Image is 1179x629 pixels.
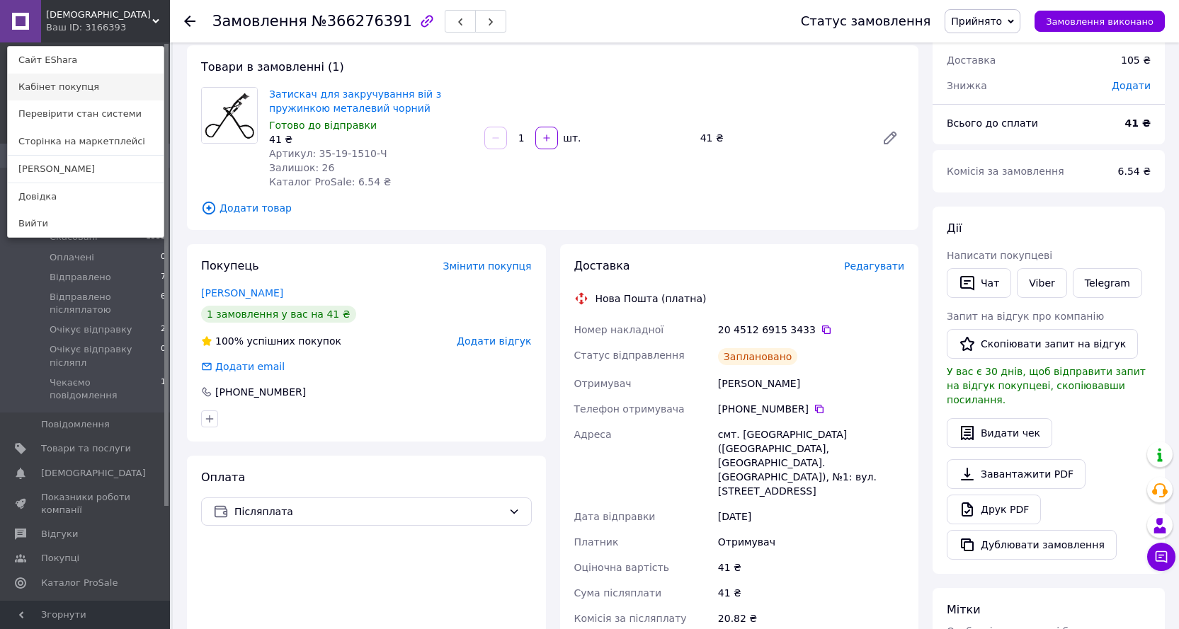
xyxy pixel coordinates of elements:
span: 100% [215,335,244,347]
span: Знижка [947,80,987,91]
span: У вас є 30 днів, щоб відправити запит на відгук покупцеві, скопіювавши посилання. [947,366,1146,405]
div: [DATE] [715,504,907,529]
a: Вийти [8,210,164,237]
span: Всього до сплати [947,117,1038,129]
span: 0 [161,343,166,369]
span: Додати [1112,80,1151,91]
div: 20 4512 6915 3433 [718,323,904,337]
a: Viber [1017,268,1066,298]
span: 0 [161,251,166,264]
span: Показники роботи компанії [41,491,131,517]
span: Комісія за замовлення [947,166,1064,177]
button: Скопіювати запит на відгук [947,329,1138,359]
span: Доставка [574,259,630,272]
span: Замовлення виконано [1046,16,1154,27]
div: 105 ₴ [1112,45,1159,76]
div: успішних покупок [201,334,341,348]
button: Чат з покупцем [1147,543,1175,571]
span: 2 [161,323,166,336]
button: Видати чек [947,418,1052,448]
span: Отримувач [574,378,632,389]
span: Запит на відгук про компанію [947,311,1104,322]
div: смт. [GEOGRAPHIC_DATA] ([GEOGRAPHIC_DATA], [GEOGRAPHIC_DATA]. [GEOGRAPHIC_DATA]), №1: вул. [STREE... [715,422,907,504]
span: Товари та послуги [41,442,131,455]
span: Оплата [201,471,245,484]
span: Адреса [574,429,612,440]
span: Відгуки [41,528,78,541]
span: Мітки [947,603,981,616]
a: Довідка [8,183,164,210]
span: Сума післяплати [574,587,662,599]
span: Товари в замовленні (1) [201,60,344,74]
div: шт. [559,131,582,145]
span: Доставка [947,54,996,66]
a: Telegram [1073,268,1142,298]
span: Додати товар [201,200,904,216]
span: 6 [161,291,166,316]
div: Заплановано [718,348,798,365]
button: Чат [947,268,1011,298]
div: 41 ₴ [269,132,473,146]
div: [PHONE_NUMBER] [214,385,307,399]
a: Затискач для закручування вій з пружинкою металевий чорний [269,88,441,114]
span: Готово до відправки [269,120,377,131]
div: Статус замовлення [801,14,931,28]
div: 41 ₴ [715,580,907,606]
span: Змінити покупця [443,260,532,272]
div: [PERSON_NAME] [715,371,907,396]
span: Відправлено [50,271,111,284]
div: Нова Пошта (платна) [592,292,710,306]
span: Очікує відправку післяпл [50,343,161,369]
a: Перевірити стан системи [8,100,164,127]
span: Дата відправки [574,511,656,522]
span: Платник [574,536,619,548]
span: Редагувати [844,260,904,272]
span: Статус відправлення [574,350,685,361]
b: 41 ₴ [1125,117,1151,129]
a: Друк PDF [947,495,1041,524]
a: Завантажити PDF [947,459,1086,489]
a: Сторінка на маркетплейсі [8,128,164,155]
button: Замовлення виконано [1035,11,1165,32]
span: Написати покупцеві [947,250,1052,261]
button: Дублювати замовлення [947,530,1117,560]
span: Післяплата [234,504,503,519]
img: Затискач для закручування вій з пружинкою металевий чорний [202,88,257,143]
span: 1 [161,376,166,402]
span: Очікує відправку [50,323,132,336]
span: Залишок: 26 [269,162,334,173]
span: Додати відгук [457,335,531,347]
span: №366276391 [312,13,412,30]
span: Дії [947,221,962,235]
a: [PERSON_NAME] [201,287,283,299]
span: Прийнято [951,16,1002,27]
span: EShara [46,8,152,21]
div: 1 замовлення у вас на 41 ₴ [201,306,356,323]
span: Повідомлення [41,418,110,431]
span: Замовлення [212,13,307,30]
span: Чекаємо повідомлення [50,376,161,402]
span: Відправлено післяплатою [50,291,161,316]
span: [DEMOGRAPHIC_DATA] [41,467,146,480]
a: Редагувати [876,124,904,152]
span: Покупець [201,259,259,272]
div: Додати email [214,359,286,374]
div: Повернутися назад [184,14,195,28]
span: Оплачені [50,251,94,264]
span: Оціночна вартість [574,562,669,573]
div: 41 ₴ [715,555,907,580]
a: Кабінет покупця [8,74,164,100]
a: Сайт EShara [8,47,164,74]
span: Комісія за післяплату [574,613,687,624]
span: Номер накладної [574,324,664,335]
span: Артикул: 35-19-1510-Ч [269,148,387,159]
span: Каталог ProSale: 6.54 ₴ [269,176,391,187]
div: 41 ₴ [695,128,870,148]
span: 7 [161,271,166,284]
span: 6.54 ₴ [1118,166,1151,177]
div: Отримувач [715,529,907,555]
span: Телефон отримувача [574,403,685,415]
span: Каталог ProSale [41,577,118,589]
a: [PERSON_NAME] [8,156,164,183]
div: Додати email [200,359,286,374]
